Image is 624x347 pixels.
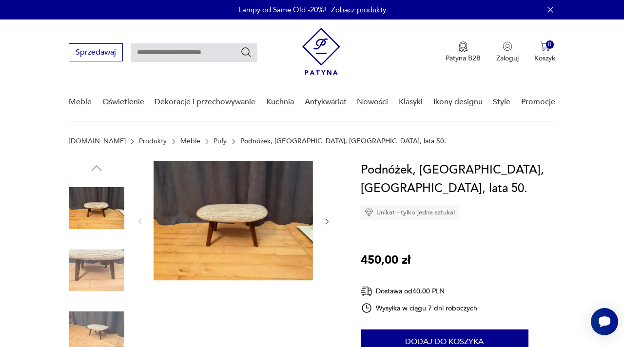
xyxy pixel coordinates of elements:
div: Unikat - tylko jedna sztuka! [361,205,459,220]
div: 0 [546,40,554,49]
a: Oświetlenie [102,83,144,121]
a: [DOMAIN_NAME] [69,137,126,145]
h1: Podnóżek, [GEOGRAPHIC_DATA], [GEOGRAPHIC_DATA], lata 50. [361,161,555,198]
a: Nowości [357,83,388,121]
p: 450,00 zł [361,251,410,270]
p: Lampy od Same Old -20%! [238,5,326,15]
a: Meble [69,83,92,121]
a: Kuchnia [266,83,294,121]
img: Ikona medalu [458,41,468,52]
img: Ikonka użytkownika [503,41,512,51]
a: Dekoracje i przechowywanie [155,83,255,121]
a: Zobacz produkty [331,5,386,15]
a: Klasyki [399,83,423,121]
p: Koszyk [534,54,555,63]
button: Zaloguj [496,41,519,63]
img: Ikona dostawy [361,285,372,297]
button: Sprzedawaj [69,43,123,61]
a: Promocje [521,83,555,121]
a: Style [493,83,510,121]
a: Ikona medaluPatyna B2B [446,41,481,63]
p: Podnóżek, [GEOGRAPHIC_DATA], [GEOGRAPHIC_DATA], lata 50. [240,137,446,145]
a: Meble [180,137,200,145]
img: Zdjęcie produktu Podnóżek, Casala, Niemcy, lata 50. [69,180,124,236]
p: Patyna B2B [446,54,481,63]
img: Patyna - sklep z meblami i dekoracjami vintage [302,28,340,75]
a: Pufy [214,137,227,145]
img: Zdjęcie produktu Podnóżek, Casala, Niemcy, lata 50. [154,161,313,280]
a: Sprzedawaj [69,50,123,57]
img: Zdjęcie produktu Podnóżek, Casala, Niemcy, lata 50. [69,243,124,298]
a: Ikony designu [433,83,483,121]
div: Dostawa od 40,00 PLN [361,285,478,297]
img: Ikona diamentu [365,208,373,217]
a: Produkty [139,137,167,145]
iframe: Smartsupp widget button [591,308,618,335]
p: Zaloguj [496,54,519,63]
div: Wysyłka w ciągu 7 dni roboczych [361,302,478,314]
button: Szukaj [240,46,252,58]
button: 0Koszyk [534,41,555,63]
a: Antykwariat [305,83,347,121]
button: Patyna B2B [446,41,481,63]
img: Ikona koszyka [540,41,550,51]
